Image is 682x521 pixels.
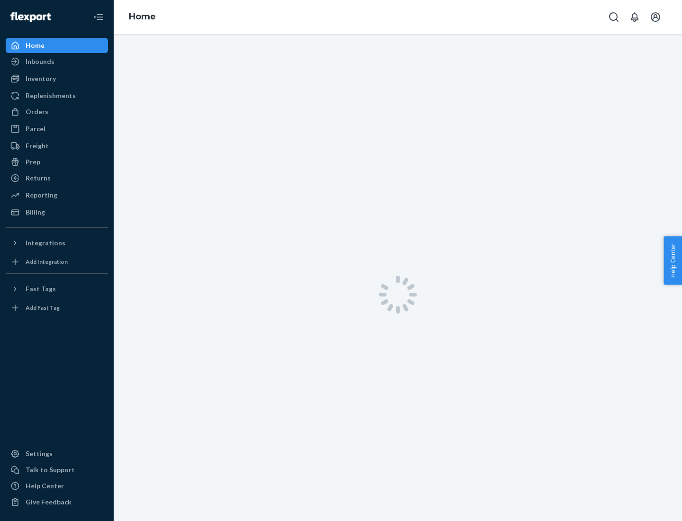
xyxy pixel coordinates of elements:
button: Integrations [6,235,108,251]
div: Billing [26,207,45,217]
a: Prep [6,154,108,170]
ol: breadcrumbs [121,3,163,31]
div: Freight [26,141,49,151]
button: Help Center [664,236,682,285]
div: Parcel [26,124,45,134]
div: Add Fast Tag [26,304,60,312]
a: Replenishments [6,88,108,103]
div: Inventory [26,74,56,83]
div: Orders [26,107,48,117]
a: Reporting [6,188,108,203]
div: Prep [26,157,40,167]
button: Open Search Box [604,8,623,27]
div: Returns [26,173,51,183]
a: Parcel [6,121,108,136]
button: Close Navigation [89,8,108,27]
div: Help Center [26,481,64,491]
a: Returns [6,171,108,186]
a: Billing [6,205,108,220]
div: Replenishments [26,91,76,100]
div: Home [26,41,45,50]
a: Inbounds [6,54,108,69]
a: Settings [6,446,108,461]
button: Open account menu [646,8,665,27]
div: Add Integration [26,258,68,266]
a: Inventory [6,71,108,86]
a: Orders [6,104,108,119]
div: Reporting [26,190,57,200]
a: Add Fast Tag [6,300,108,315]
div: Inbounds [26,57,54,66]
div: Settings [26,449,53,458]
div: Talk to Support [26,465,75,475]
button: Talk to Support [6,462,108,477]
a: Add Integration [6,254,108,269]
a: Help Center [6,478,108,494]
img: Flexport logo [10,12,51,22]
div: Integrations [26,238,65,248]
a: Freight [6,138,108,153]
button: Open notifications [625,8,644,27]
button: Give Feedback [6,494,108,510]
div: Give Feedback [26,497,72,507]
button: Fast Tags [6,281,108,296]
div: Fast Tags [26,284,56,294]
a: Home [129,11,156,22]
a: Home [6,38,108,53]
